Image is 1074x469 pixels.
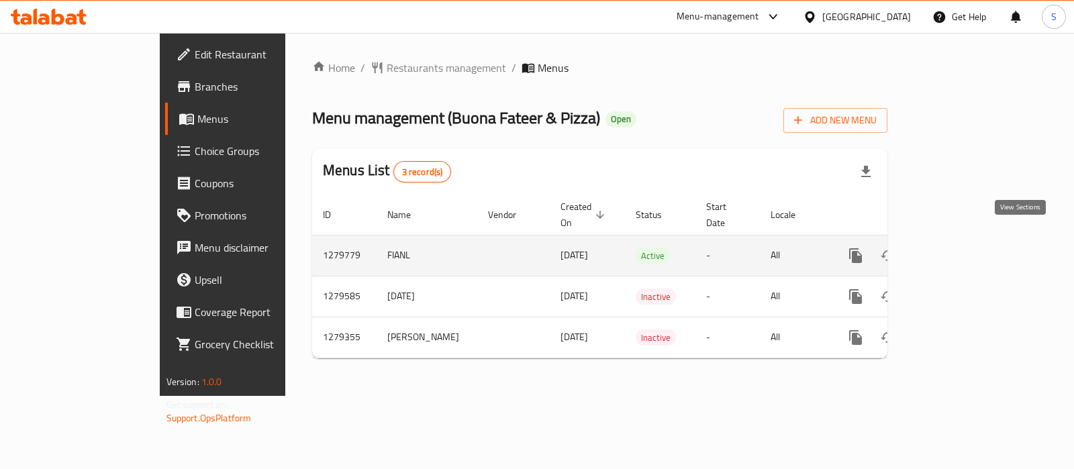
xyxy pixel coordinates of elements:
[197,111,328,127] span: Menus
[794,112,877,129] span: Add New Menu
[560,328,588,346] span: [DATE]
[605,113,636,125] span: Open
[840,240,872,272] button: more
[829,195,979,236] th: Actions
[195,79,328,95] span: Branches
[165,199,339,231] a: Promotions
[312,103,600,133] span: Menu management ( Buona Fateer & Pizza )
[1051,9,1057,24] span: S
[195,175,328,191] span: Coupons
[850,156,882,188] div: Export file
[165,135,339,167] a: Choice Groups
[760,235,829,276] td: All
[371,60,506,76] a: Restaurants management
[636,329,676,346] div: Inactive
[195,46,328,62] span: Edit Restaurant
[560,246,588,264] span: [DATE]
[165,264,339,296] a: Upsell
[695,235,760,276] td: -
[771,207,813,223] span: Locale
[387,207,428,223] span: Name
[165,103,339,135] a: Menus
[394,166,451,178] span: 3 record(s)
[166,373,199,390] span: Version:
[840,280,872,313] button: more
[312,276,377,317] td: 1279585
[165,70,339,103] a: Branches
[377,235,477,276] td: FIANL
[560,287,588,305] span: [DATE]
[706,199,744,231] span: Start Date
[166,396,228,413] span: Get support on:
[872,280,904,313] button: Change Status
[636,330,676,346] span: Inactive
[760,276,829,317] td: All
[511,60,516,76] li: /
[488,207,534,223] span: Vendor
[165,38,339,70] a: Edit Restaurant
[195,272,328,288] span: Upsell
[312,195,979,358] table: enhanced table
[195,143,328,159] span: Choice Groups
[166,409,252,427] a: Support.OpsPlatform
[360,60,365,76] li: /
[312,60,887,76] nav: breadcrumb
[201,373,222,390] span: 1.0.0
[195,336,328,352] span: Grocery Checklist
[312,317,377,358] td: 1279355
[195,240,328,256] span: Menu disclaimer
[195,304,328,320] span: Coverage Report
[377,276,477,317] td: [DATE]
[165,296,339,328] a: Coverage Report
[323,160,451,183] h2: Menus List
[695,317,760,358] td: -
[695,276,760,317] td: -
[165,167,339,199] a: Coupons
[636,289,676,305] span: Inactive
[605,111,636,127] div: Open
[560,199,609,231] span: Created On
[677,9,759,25] div: Menu-management
[636,248,670,264] span: Active
[377,317,477,358] td: [PERSON_NAME]
[636,207,679,223] span: Status
[783,108,887,133] button: Add New Menu
[393,161,452,183] div: Total records count
[840,321,872,354] button: more
[872,321,904,354] button: Change Status
[165,328,339,360] a: Grocery Checklist
[165,231,339,264] a: Menu disclaimer
[872,240,904,272] button: Change Status
[822,9,911,24] div: [GEOGRAPHIC_DATA]
[387,60,506,76] span: Restaurants management
[312,235,377,276] td: 1279779
[195,207,328,223] span: Promotions
[323,207,348,223] span: ID
[760,317,829,358] td: All
[538,60,569,76] span: Menus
